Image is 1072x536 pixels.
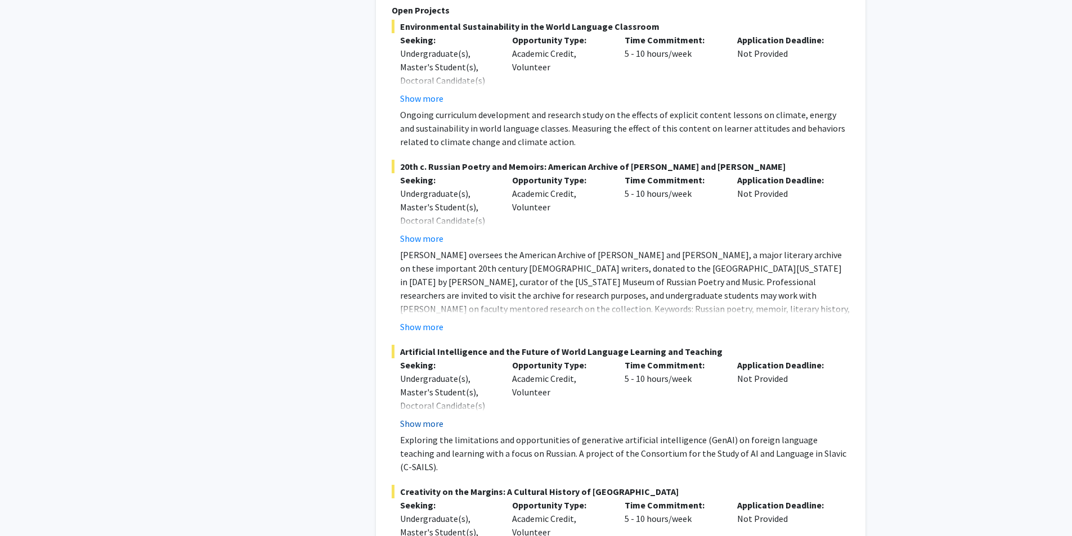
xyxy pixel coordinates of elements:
[392,345,850,358] span: Artificial Intelligence and the Future of World Language Learning and Teaching
[400,498,496,512] p: Seeking:
[625,498,720,512] p: Time Commitment:
[512,173,608,187] p: Opportunity Type:
[729,173,841,245] div: Not Provided
[392,160,850,173] span: 20th c. Russian Poetry and Memoirs: American Archive of [PERSON_NAME] and [PERSON_NAME]
[616,33,729,105] div: 5 - 10 hours/week
[400,173,496,187] p: Seeking:
[729,358,841,430] div: Not Provided
[8,485,48,528] iframe: Chat
[400,358,496,372] p: Seeking:
[400,372,496,480] div: Undergraduate(s), Master's Student(s), Doctoral Candidate(s) (PhD, MD, DMD, PharmD, etc.), Postdo...
[392,3,850,17] p: Open Projects
[504,33,616,105] div: Academic Credit, Volunteer
[737,498,833,512] p: Application Deadline:
[616,173,729,245] div: 5 - 10 hours/week
[400,232,443,245] button: Show more
[737,33,833,47] p: Application Deadline:
[400,248,850,329] p: [PERSON_NAME] oversees the American Archive of [PERSON_NAME] and [PERSON_NAME], a major literary ...
[400,417,443,430] button: Show more
[737,173,833,187] p: Application Deadline:
[625,173,720,187] p: Time Commitment:
[400,187,496,295] div: Undergraduate(s), Master's Student(s), Doctoral Candidate(s) (PhD, MD, DMD, PharmD, etc.), Postdo...
[625,358,720,372] p: Time Commitment:
[625,33,720,47] p: Time Commitment:
[400,433,850,474] p: Exploring the limitations and opportunities of generative artificial intelligence (GenAI) on fore...
[729,33,841,105] div: Not Provided
[737,358,833,372] p: Application Deadline:
[400,33,496,47] p: Seeking:
[504,173,616,245] div: Academic Credit, Volunteer
[512,358,608,372] p: Opportunity Type:
[392,485,850,498] span: Creativity on the Margins: A Cultural History of [GEOGRAPHIC_DATA]
[400,47,496,155] div: Undergraduate(s), Master's Student(s), Doctoral Candidate(s) (PhD, MD, DMD, PharmD, etc.), Postdo...
[504,358,616,430] div: Academic Credit, Volunteer
[400,108,850,148] p: Ongoing curriculum development and research study on the effects of explicit content lessons on c...
[512,33,608,47] p: Opportunity Type:
[512,498,608,512] p: Opportunity Type:
[616,358,729,430] div: 5 - 10 hours/week
[392,20,850,33] span: Environmental Sustainability in the World Language Classroom
[400,320,443,334] button: Show more
[400,92,443,105] button: Show more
